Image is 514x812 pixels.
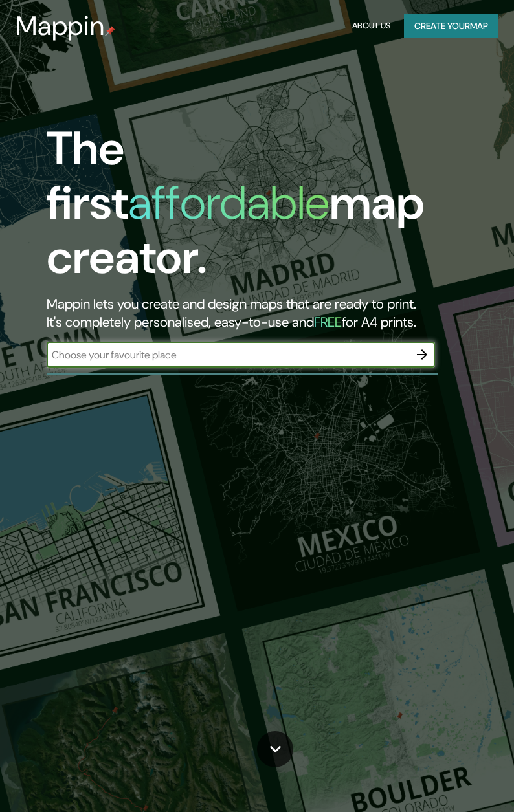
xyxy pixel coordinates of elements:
h3: Mappin [16,10,105,41]
h2: Mappin lets you create and design maps that are ready to print. It's completely personalised, eas... [47,295,458,331]
h5: FREE [314,313,342,331]
button: Create yourmap [404,14,498,38]
button: About Us [349,14,394,38]
input: Choose your favourite place [47,347,409,362]
iframe: Help widget launcher [399,762,500,798]
img: mappin-pin [105,26,115,36]
h1: The first map creator. [47,122,458,295]
h1: affordable [128,173,330,233]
